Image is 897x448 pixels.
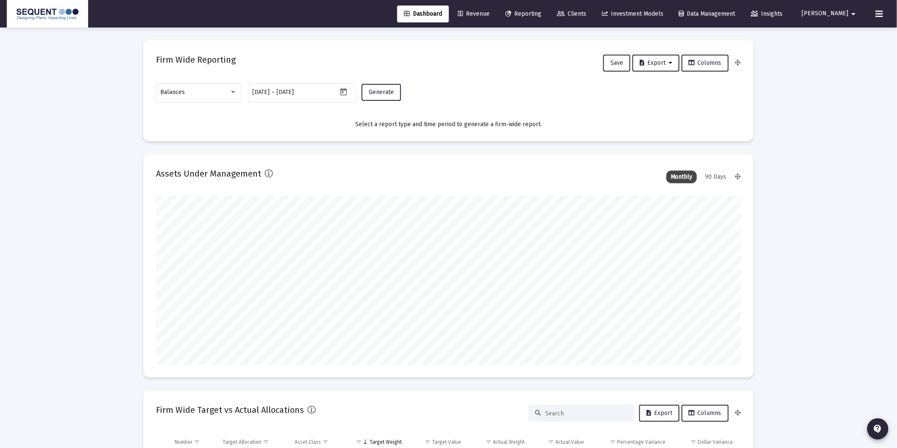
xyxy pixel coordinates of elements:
span: Show filter options for column 'Actual Weight' [485,439,492,445]
a: Investment Models [595,6,670,22]
h2: Firm Wide Reporting [156,53,236,66]
mat-icon: contact_support [873,424,883,434]
button: Generate [362,84,401,101]
input: End date [277,89,318,96]
div: Percentage Variance [617,439,666,445]
div: Number [175,439,192,445]
span: Clients [557,10,586,17]
span: Reporting [505,10,541,17]
span: Dashboard [404,10,442,17]
button: Export [639,405,680,422]
a: Dashboard [397,6,449,22]
div: Target Allocation [223,439,262,445]
div: Asset Class [295,439,321,445]
input: Start date [253,89,270,96]
button: Save [603,55,630,72]
input: Search [545,410,628,417]
span: Save [610,59,623,66]
span: Show filter options for column 'Actual Value' [548,439,554,445]
span: Investment Models [602,10,663,17]
span: Generate [369,88,394,96]
button: Columns [682,55,729,72]
button: [PERSON_NAME] [792,5,869,22]
span: Columns [689,409,721,417]
a: Reporting [499,6,548,22]
span: Insights [751,10,783,17]
span: Columns [689,59,721,66]
div: Monthly [666,171,697,183]
span: Show filter options for column 'Number' [194,439,200,445]
button: Export [632,55,680,72]
mat-icon: arrow_drop_down [849,6,859,22]
span: – [272,89,275,96]
span: Show filter options for column 'Target Allocation' [263,439,269,445]
span: Export [640,59,672,66]
span: Show filter options for column 'Target Weight' [356,439,362,445]
a: Clients [550,6,593,22]
div: 90 Days [701,171,731,183]
span: Show filter options for column 'Asset Class' [322,439,329,445]
span: Data Management [679,10,735,17]
span: Revenue [458,10,490,17]
span: Show filter options for column 'Target Value' [425,439,431,445]
button: Open calendar [337,86,350,98]
span: Export [646,409,672,417]
div: Target Value [432,439,462,445]
span: Balances [161,88,185,96]
span: Show filter options for column 'Dollar Variance' [691,439,697,445]
div: Actual Value [556,439,585,445]
a: Insights [744,6,790,22]
h2: Firm Wide Target vs Actual Allocations [156,403,304,417]
span: Show filter options for column 'Percentage Variance' [610,439,616,445]
a: Revenue [451,6,496,22]
div: Actual Weight [493,439,525,445]
button: Columns [682,405,729,422]
div: Dollar Variance [698,439,733,445]
span: [PERSON_NAME] [802,10,849,17]
div: Target Weight [370,439,402,445]
h2: Assets Under Management [156,167,261,180]
div: Select a report type and time period to generate a firm-wide report. [156,120,741,129]
img: Dashboard [13,6,82,22]
a: Data Management [672,6,742,22]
